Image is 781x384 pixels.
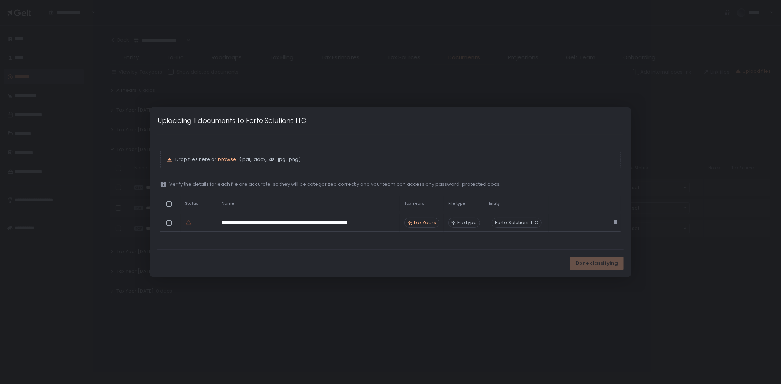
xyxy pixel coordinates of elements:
[448,201,465,206] span: File type
[157,116,306,125] h1: Uploading 1 documents to Forte Solutions LLC
[238,156,301,163] span: (.pdf, .docx, .xls, .jpg, .png)
[222,201,234,206] span: Name
[175,156,614,163] p: Drop files here or
[185,201,198,206] span: Status
[169,181,501,188] span: Verify the details for each file are accurate, so they will be categorized correctly and your tea...
[413,219,436,226] span: Tax Years
[492,218,542,228] div: Forte Solutions LLC
[218,156,236,163] button: browse
[489,201,500,206] span: Entity
[457,219,477,226] span: File type
[404,201,424,206] span: Tax Years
